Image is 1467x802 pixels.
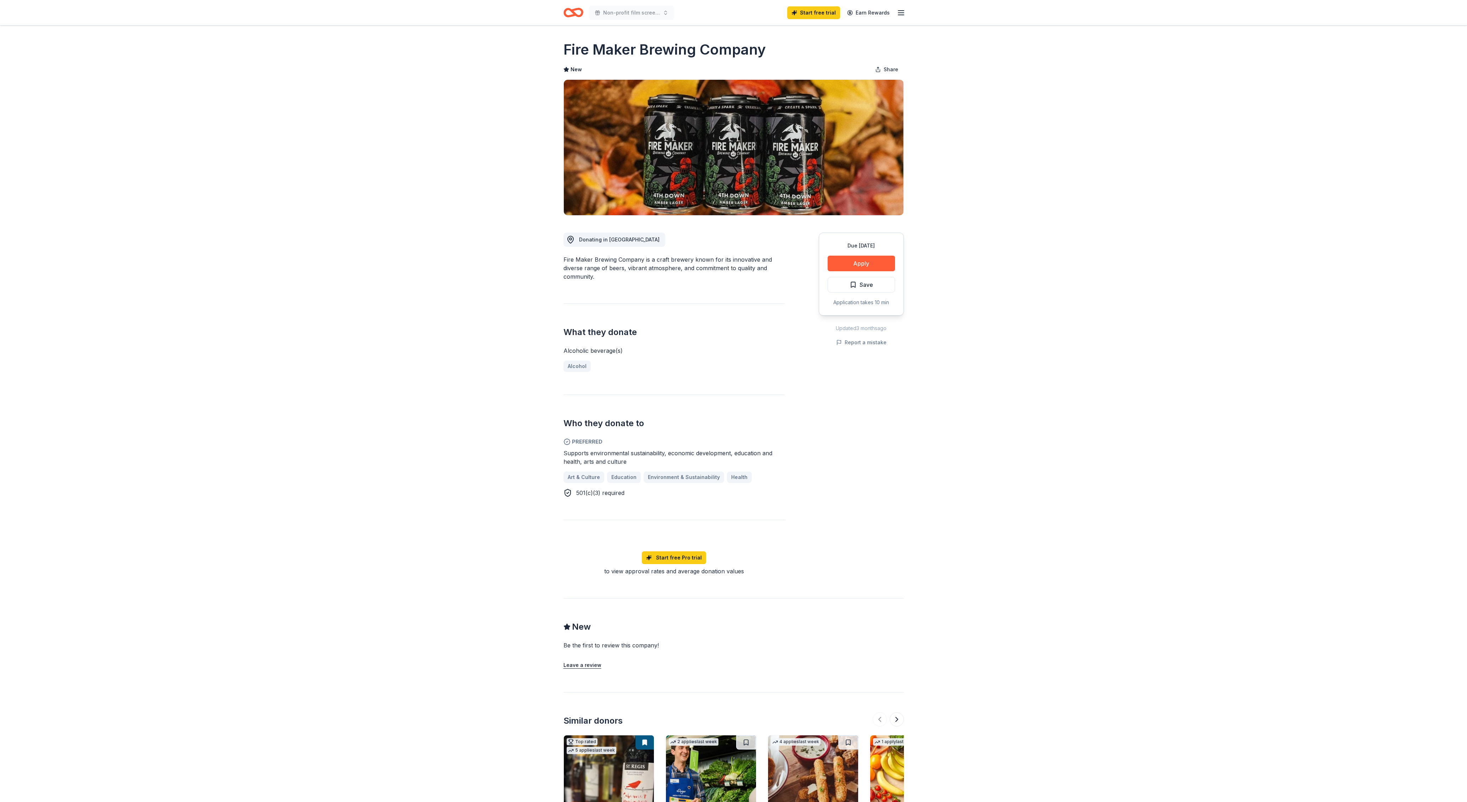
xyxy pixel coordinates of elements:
button: Apply [828,256,895,271]
button: Share [869,62,904,77]
span: New [571,65,582,74]
a: Home [563,4,583,21]
div: 2 applies last week [669,738,718,746]
span: Save [860,280,873,289]
h1: Fire Maker Brewing Company [563,40,766,60]
div: Similar donors [563,715,623,726]
span: Donating in [GEOGRAPHIC_DATA] [579,236,660,243]
div: 5 applies last week [567,747,616,754]
h2: Who they donate to [563,418,785,429]
div: Top rated [567,738,598,745]
h2: What they donate [563,327,785,338]
a: Art & Culture [563,472,604,483]
span: New [572,621,591,633]
a: Earn Rewards [843,6,894,19]
div: Due [DATE] [828,241,895,250]
span: 501(c)(3) required [576,489,624,496]
span: Health [731,473,748,481]
div: Application takes 10 min [828,298,895,307]
a: Education [607,472,641,483]
span: Art & Culture [568,473,600,481]
a: Start free Pro trial [642,551,706,564]
div: Alcoholic beverage(s) [563,346,785,355]
span: Supports environmental sustainability, economic development, education and health, arts and culture [563,450,772,465]
a: Environment & Sustainability [644,472,724,483]
button: Save [828,277,895,293]
a: Health [727,472,752,483]
div: Updated 3 months ago [819,324,904,333]
button: Leave a review [563,661,601,669]
a: Start free trial [787,6,840,19]
span: Environment & Sustainability [648,473,720,481]
div: Fire Maker Brewing Company is a craft brewery known for its innovative and diverse range of beers... [563,255,785,281]
span: Non-profit film screenings fundraiser [603,9,660,17]
span: Education [611,473,637,481]
a: Alcohol [563,361,591,372]
button: Report a mistake [836,338,887,347]
button: Non-profit film screenings fundraiser [589,6,674,20]
div: Be the first to review this company! [563,641,745,650]
div: to view approval rates and average donation values [563,567,785,575]
span: Preferred [563,438,785,446]
span: Share [884,65,898,74]
div: 1 apply last week [873,738,918,746]
img: Image for Fire Maker Brewing Company [564,80,904,215]
div: 4 applies last week [771,738,821,746]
